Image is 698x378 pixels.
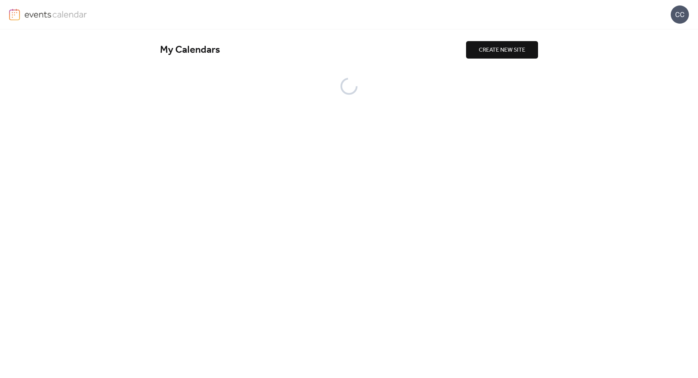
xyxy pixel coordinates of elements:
span: CREATE NEW SITE [479,46,525,55]
img: logo [9,9,20,20]
div: CC [671,5,689,24]
img: logo-type [24,9,87,20]
button: CREATE NEW SITE [466,41,538,59]
div: My Calendars [160,44,466,56]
